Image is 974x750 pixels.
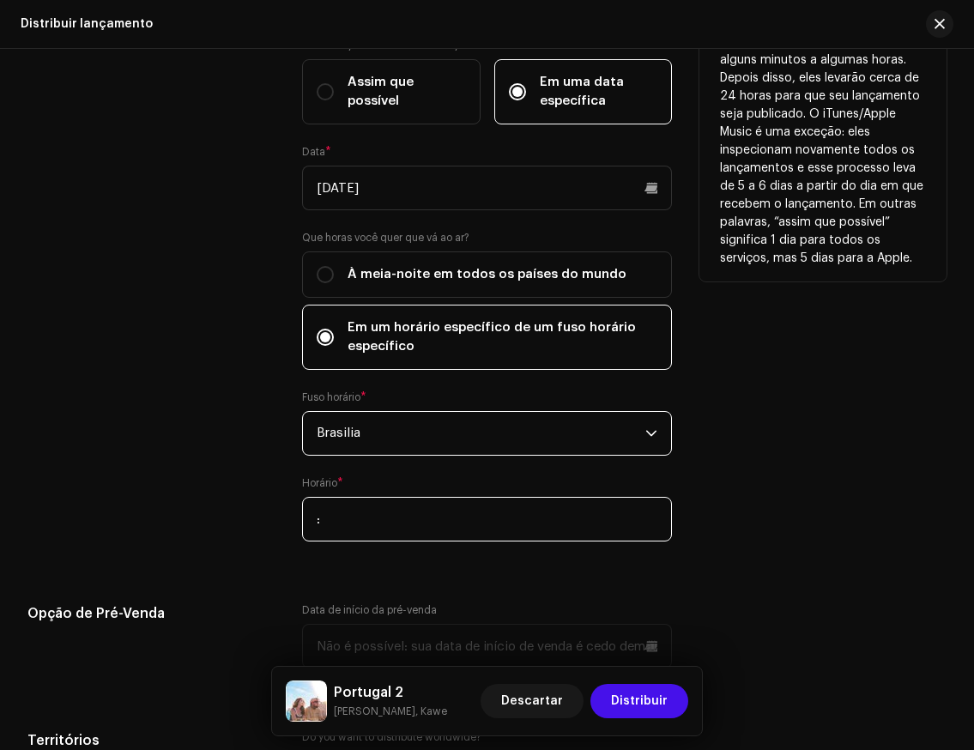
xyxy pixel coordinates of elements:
span: Em um horário específico de um fuso horário específico [348,318,658,356]
h5: Opção de Pré-Venda [27,603,275,624]
span: Em uma data específica [540,73,658,111]
label: Fuso horário [302,390,366,404]
label: Horário [302,476,343,490]
div: dropdown trigger [645,412,657,455]
label: Que horas você quer que vá ao ar? [302,231,673,245]
span: Assim que possível [348,73,466,111]
button: Distribuir [590,684,688,718]
span: À meia-noite em todos os países do mundo [348,265,626,284]
label: Data [302,145,331,159]
h5: Portugal 2 [334,682,447,703]
img: c20f7975-a428-47cb-aa34-5483be59654a [286,680,327,722]
small: Portugal 2 [334,703,447,720]
label: Do you want to distribute worldwide? [302,730,673,744]
label: Data de início da pré-venda [302,603,437,617]
button: Descartar [481,684,584,718]
span: Brasilia [317,412,646,455]
span: Descartar [501,684,563,718]
div: Distribuir lançamento [21,17,153,31]
input: Selecionar data [302,166,673,210]
span: Distribuir [611,684,668,718]
p: Entregamos seu lançamento para os serviços de música dentro de alguns minutos a algumas horas. De... [720,15,926,268]
input: Digite hh:mm das 00:00 às 23:59 [302,497,673,541]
